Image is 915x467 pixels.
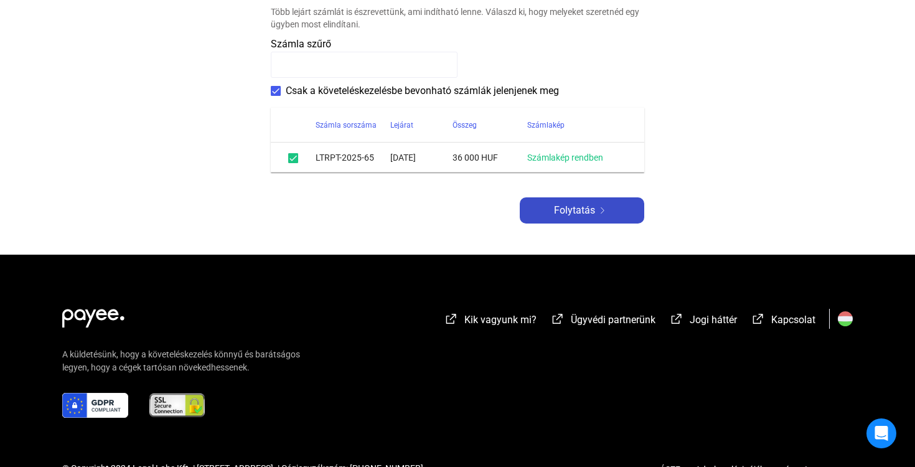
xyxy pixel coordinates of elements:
[286,83,559,98] span: Csak a követeléskezelésbe bevonható számlák jelenjenek meg
[527,118,565,133] div: Számlakép
[316,118,390,133] div: Számla sorszáma
[316,118,377,133] div: Számla sorszáma
[453,143,527,172] td: 36 000 HUF
[62,302,124,328] img: white-payee-white-dot.svg
[444,316,537,328] a: external-link-whiteKik vagyunk mi?
[771,314,815,326] span: Kapcsolat
[751,316,815,328] a: external-link-whiteKapcsolat
[390,118,453,133] div: Lejárat
[271,6,644,31] div: Több lejárt számlát is észrevettünk, ami indítható lenne. Válaszd ki, hogy melyeket szeretnéd egy...
[527,118,629,133] div: Számlakép
[595,207,610,214] img: arrow-right-white
[316,143,390,172] td: LTRPT-2025-65
[62,393,128,418] img: gdpr
[550,313,565,325] img: external-link-white
[390,143,453,172] td: [DATE]
[527,153,603,163] a: Számlakép rendben
[390,118,413,133] div: Lejárat
[453,118,527,133] div: Összeg
[669,313,684,325] img: external-link-white
[271,38,331,50] span: Számla szűrő
[751,313,766,325] img: external-link-white
[464,314,537,326] span: Kik vagyunk mi?
[444,313,459,325] img: external-link-white
[866,418,896,448] div: Open Intercom Messenger
[669,316,737,328] a: external-link-whiteJogi háttér
[554,203,595,218] span: Folytatás
[453,118,477,133] div: Összeg
[690,314,737,326] span: Jogi háttér
[838,311,853,326] img: HU.svg
[550,316,655,328] a: external-link-whiteÜgyvédi partnerünk
[571,314,655,326] span: Ügyvédi partnerünk
[148,393,206,418] img: ssl
[520,197,644,224] button: Folytatásarrow-right-white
